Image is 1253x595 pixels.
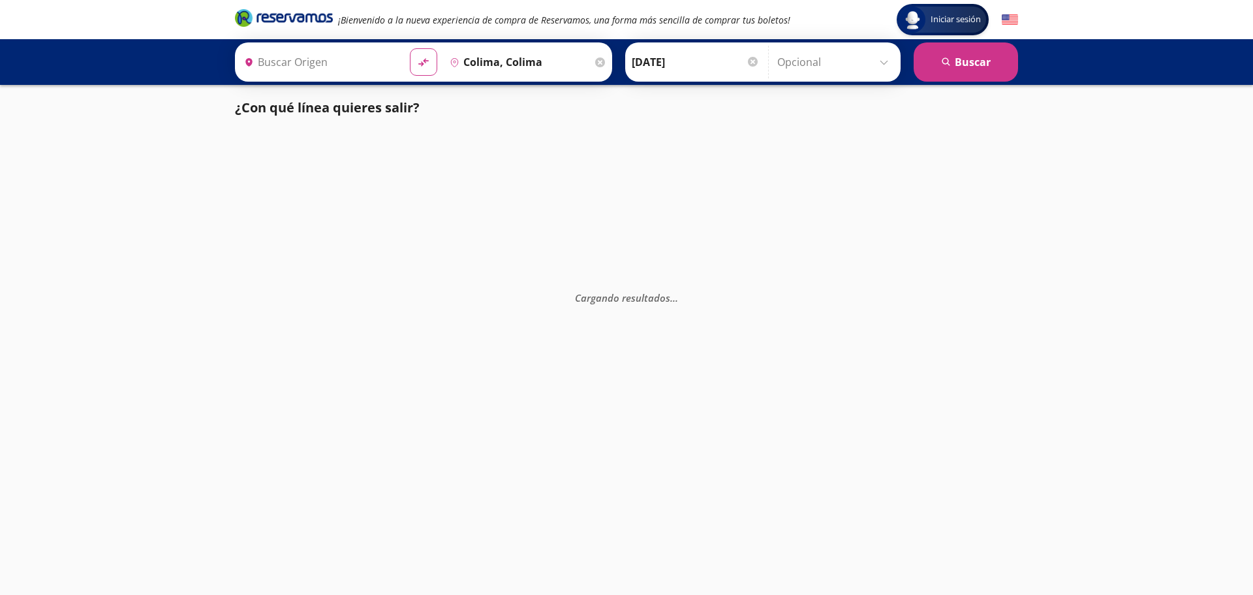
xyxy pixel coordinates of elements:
[235,8,333,31] a: Brand Logo
[675,291,678,304] span: .
[575,291,678,304] em: Cargando resultados
[632,46,760,78] input: Elegir Fecha
[239,46,399,78] input: Buscar Origen
[777,46,894,78] input: Opcional
[1002,12,1018,28] button: English
[235,98,420,118] p: ¿Con qué línea quieres salir?
[338,14,790,26] em: ¡Bienvenido a la nueva experiencia de compra de Reservamos, una forma más sencilla de comprar tus...
[673,291,675,304] span: .
[925,13,986,26] span: Iniciar sesión
[444,46,592,78] input: Buscar Destino
[670,291,673,304] span: .
[914,42,1018,82] button: Buscar
[235,8,333,27] i: Brand Logo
